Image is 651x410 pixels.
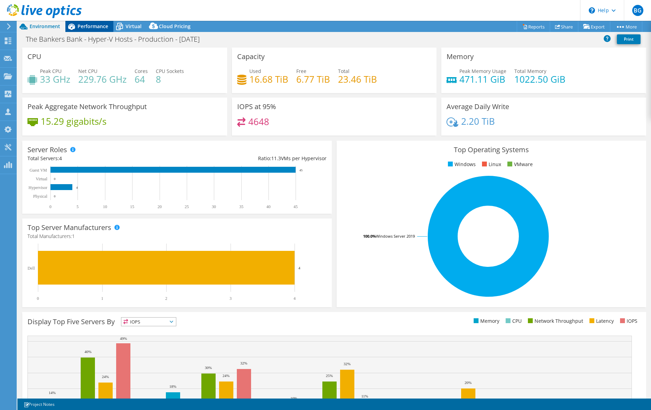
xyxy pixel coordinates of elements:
li: Network Throughput [526,317,583,325]
h3: CPU [27,53,41,60]
h3: Top Server Manufacturers [27,224,111,231]
text: 2 [165,296,167,301]
text: 5 [77,204,79,209]
h4: 33 GHz [40,75,70,83]
text: 40% [85,350,91,354]
text: Dell [27,266,35,271]
h3: IOPS at 95% [237,103,276,110]
text: Physical [33,194,47,199]
text: 10% [290,396,297,400]
span: Total [338,68,349,74]
text: Hypervisor [29,185,47,190]
text: 4 [298,266,300,270]
h3: Server Roles [27,146,67,154]
text: 15 [130,204,134,209]
li: Linux [480,161,501,168]
text: 10 [103,204,107,209]
h4: 229.76 GHz [78,75,127,83]
text: Virtual [36,177,48,181]
svg: \n [589,7,595,14]
span: Peak Memory Usage [459,68,506,74]
h4: 471.11 GiB [459,75,506,83]
li: Memory [472,317,499,325]
text: 20% [465,380,472,385]
h3: Capacity [237,53,265,60]
a: Share [550,21,578,32]
span: Environment [30,23,60,30]
span: IOPS [121,318,176,326]
text: 45 [294,204,298,209]
tspan: 100.0% [363,233,376,239]
h4: 1022.50 GiB [514,75,565,83]
text: 11% [361,394,368,398]
li: VMware [506,161,533,168]
text: 30 [212,204,216,209]
h4: Total Manufacturers: [27,232,327,240]
span: CPU Sockets [156,68,184,74]
h4: 6.77 TiB [296,75,330,83]
h4: 15.29 gigabits/s [41,117,106,125]
span: 1 [72,233,75,239]
li: Windows [446,161,476,168]
h4: 64 [135,75,148,83]
text: 0 [37,296,39,301]
text: 32% [344,362,351,366]
a: Export [578,21,610,32]
span: Total Memory [514,68,546,74]
span: Free [296,68,306,74]
h3: Average Daily Write [447,103,509,110]
text: 24% [102,375,109,379]
text: 0 [49,204,51,209]
text: 20 [158,204,162,209]
span: Net CPU [78,68,97,74]
a: Print [617,34,641,44]
tspan: Windows Server 2019 [376,233,415,239]
text: 4 [294,296,296,301]
a: More [610,21,642,32]
h4: 23.46 TiB [338,75,377,83]
text: 1 [101,296,103,301]
text: 3 [230,296,232,301]
text: 24% [223,374,230,378]
span: 11.3 [271,155,281,162]
h3: Peak Aggregate Network Throughput [27,103,147,110]
text: 45 [299,169,303,172]
span: Cloud Pricing [159,23,191,30]
text: 32% [240,361,247,365]
h1: The Bankers Bank - Hyper-V Hosts - Production - [DATE] [23,35,210,43]
h4: 4648 [248,118,269,125]
text: 0 [54,177,56,181]
text: 30% [205,366,212,370]
span: Peak CPU [40,68,62,74]
text: 25% [326,374,333,378]
h4: 2.20 TiB [461,117,495,125]
span: 4 [59,155,62,162]
h4: 8 [156,75,184,83]
a: Reports [517,21,550,32]
text: 35 [239,204,243,209]
span: BG [632,5,643,16]
text: 4 [76,186,78,189]
div: Ratio: VMs per Hypervisor [177,155,327,162]
li: CPU [504,317,522,325]
text: 40 [266,204,271,209]
li: IOPS [618,317,637,325]
h4: 16.68 TiB [249,75,288,83]
text: 49% [120,336,127,341]
div: Total Servers: [27,155,177,162]
span: Performance [78,23,108,30]
text: 0 [54,195,56,198]
h3: Top Operating Systems [342,146,641,154]
span: Cores [135,68,148,74]
span: Used [249,68,261,74]
span: Virtual [126,23,142,30]
text: Guest VM [30,168,47,173]
h3: Memory [447,53,474,60]
text: 14% [49,391,56,395]
li: Latency [588,317,614,325]
a: Project Notes [19,400,59,409]
text: 25 [185,204,189,209]
text: 18% [169,384,176,388]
